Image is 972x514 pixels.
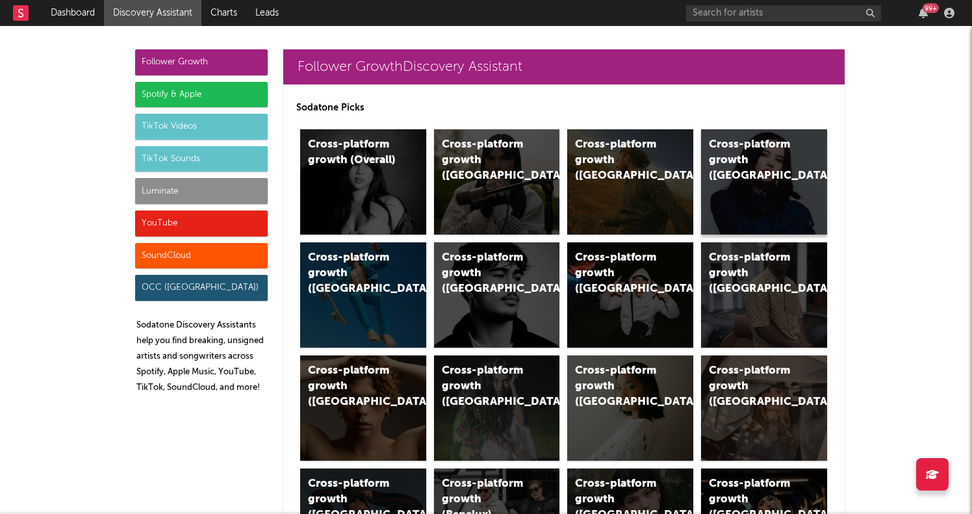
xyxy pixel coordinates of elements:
a: Cross-platform growth ([GEOGRAPHIC_DATA]) [701,242,827,348]
a: Cross-platform growth ([GEOGRAPHIC_DATA]) [701,129,827,235]
div: YouTube [135,211,268,237]
div: TikTok Videos [135,114,268,140]
a: Cross-platform growth ([GEOGRAPHIC_DATA]) [300,242,426,348]
a: Cross-platform growth (Overall) [300,129,426,235]
a: Cross-platform growth ([GEOGRAPHIC_DATA]) [701,355,827,461]
button: 99+ [919,8,928,18]
div: Cross-platform growth ([GEOGRAPHIC_DATA]) [442,363,530,410]
div: 99 + [923,3,939,13]
div: Cross-platform growth (Overall) [308,137,396,168]
div: Cross-platform growth ([GEOGRAPHIC_DATA]) [308,363,396,410]
div: Follower Growth [135,49,268,75]
a: Cross-platform growth ([GEOGRAPHIC_DATA]/GSA) [567,242,693,348]
div: Cross-platform growth ([GEOGRAPHIC_DATA]) [709,363,797,410]
div: SoundCloud [135,243,268,269]
a: Cross-platform growth ([GEOGRAPHIC_DATA]) [300,355,426,461]
div: TikTok Sounds [135,146,268,172]
div: Cross-platform growth ([GEOGRAPHIC_DATA]) [575,137,663,184]
div: Cross-platform growth ([GEOGRAPHIC_DATA]) [709,137,797,184]
a: Cross-platform growth ([GEOGRAPHIC_DATA]) [434,355,560,461]
div: Luminate [135,178,268,204]
div: Spotify & Apple [135,82,268,108]
p: Sodatone Discovery Assistants help you find breaking, unsigned artists and songwriters across Spo... [136,318,268,396]
a: Cross-platform growth ([GEOGRAPHIC_DATA]) [434,129,560,235]
a: Cross-platform growth ([GEOGRAPHIC_DATA]) [434,242,560,348]
a: Cross-platform growth ([GEOGRAPHIC_DATA]) [567,129,693,235]
div: Cross-platform growth ([GEOGRAPHIC_DATA]) [709,250,797,297]
p: Sodatone Picks [296,100,832,116]
div: Cross-platform growth ([GEOGRAPHIC_DATA]) [308,250,396,297]
div: Cross-platform growth ([GEOGRAPHIC_DATA]/GSA) [575,250,663,297]
div: Cross-platform growth ([GEOGRAPHIC_DATA]) [442,250,530,297]
a: Follower GrowthDiscovery Assistant [283,49,845,84]
div: Cross-platform growth ([GEOGRAPHIC_DATA]) [575,363,663,410]
div: OCC ([GEOGRAPHIC_DATA]) [135,275,268,301]
a: Cross-platform growth ([GEOGRAPHIC_DATA]) [567,355,693,461]
input: Search for artists [686,5,881,21]
div: Cross-platform growth ([GEOGRAPHIC_DATA]) [442,137,530,184]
